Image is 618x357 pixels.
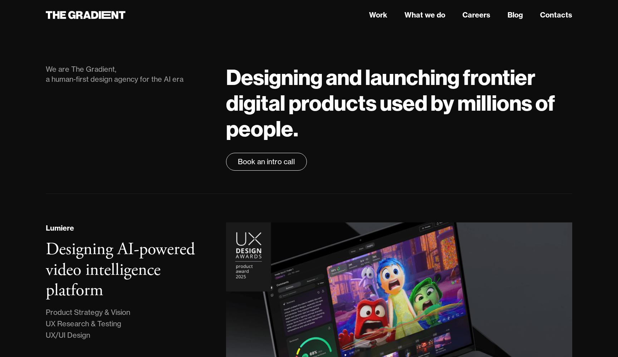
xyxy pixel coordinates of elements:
h3: Designing AI-powered video intelligence platform [46,238,195,301]
a: Book an intro call [226,153,307,171]
a: Blog [507,10,523,20]
a: Contacts [540,10,572,20]
a: What we do [404,10,445,20]
a: Work [369,10,387,20]
div: Lumiere [46,223,74,233]
div: We are The Gradient, a human-first design agency for the AI era [46,64,212,84]
div: Product Strategy & Vision UX Research & Testing UX/UI Design [46,307,130,341]
a: Careers [462,10,490,20]
h1: Designing and launching frontier digital products used by millions of people. [226,64,572,141]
